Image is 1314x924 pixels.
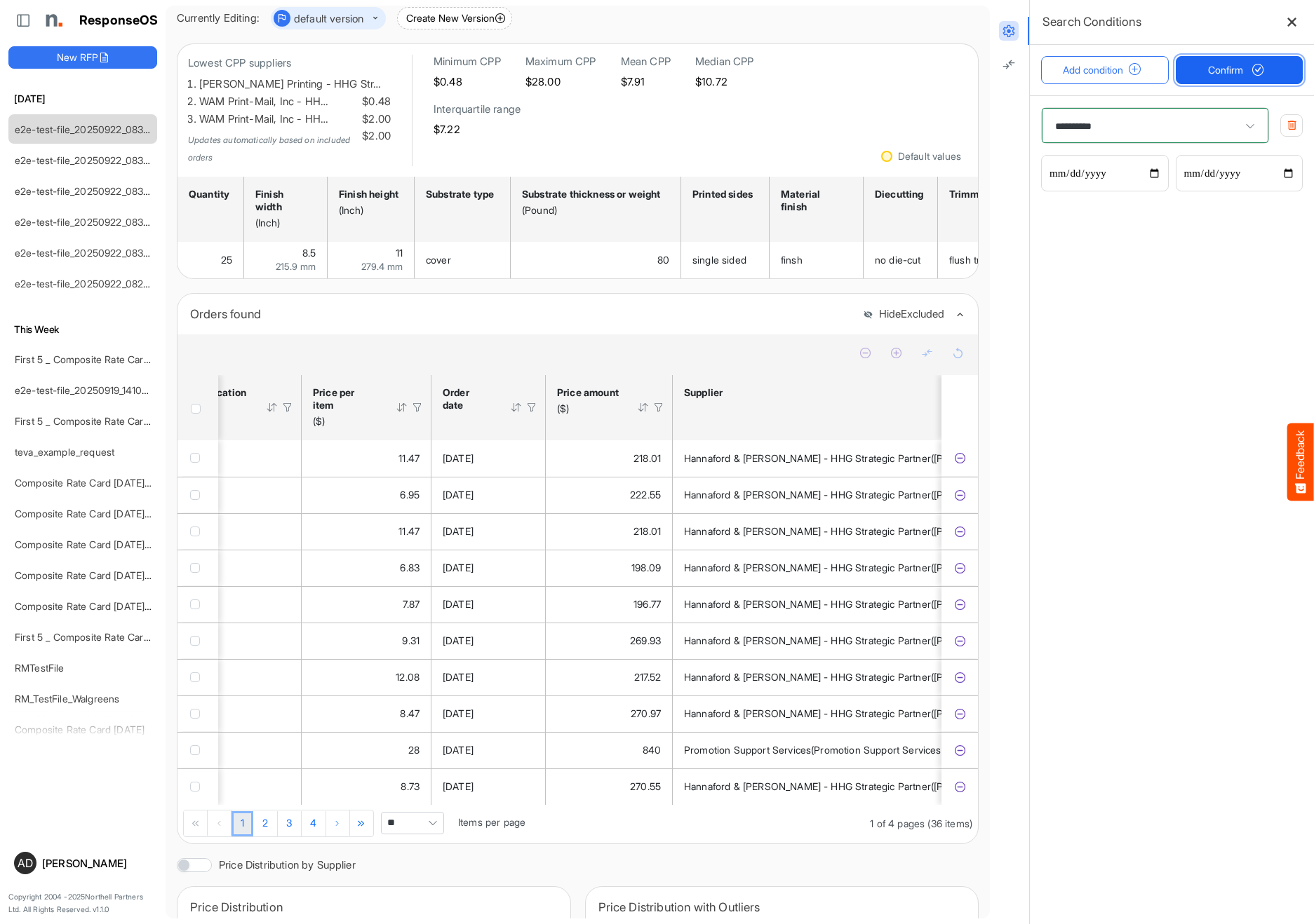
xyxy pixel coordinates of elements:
div: [PERSON_NAME] [42,858,152,869]
button: Exclude [953,780,967,794]
label: Price Distribution by Supplier [219,860,356,870]
td: 27/08/2024 is template cell Column Header httpsnorthellcomontologiesmapping-rulesorderhasorderdate [431,586,546,623]
td: checkbox [177,768,218,805]
a: Composite Rate Card [DATE] mapping test_deleted [15,538,244,550]
div: Filter Icon [411,401,424,414]
button: Create New Version [397,7,512,29]
div: Go to previous page [208,810,232,836]
button: Exclude [953,524,967,538]
button: Exclude [953,707,967,721]
li: WAM Print-Mail, Inc - HH… [199,111,391,128]
a: teva_example_request [15,446,114,458]
div: Filter Icon [652,401,665,414]
span: Hannaford & [PERSON_NAME] - HHG Strategic Partner([PERSON_NAME] & [PERSON_NAME] - 34723 - HHGSP -... [684,634,1213,646]
div: Price Distribution [190,897,558,917]
span: cover [426,254,451,266]
td: 46071612-f86a-4082-8933-2836aba9f6da is template cell Column Header [941,440,981,477]
td: 11.474210526315789 is template cell Column Header price-per-item [302,440,431,477]
div: Finish height [339,188,398,201]
span: 7.87 [403,598,420,610]
div: Quantity [189,188,228,201]
td: 9.30793103448276 is template cell Column Header price-per-item [302,623,431,659]
span: [DATE] [443,489,474,501]
p: Lowest CPP suppliers [188,55,391,72]
td: 12.084444444444445 is template cell Column Header price-per-item [302,659,431,695]
span: 11 [396,247,403,259]
button: Exclude [953,488,967,502]
span: 269.93 [630,634,661,646]
button: New RFP [8,46,157,69]
td: checkbox [177,732,218,768]
h6: Minimum CPP [434,55,501,69]
a: e2e-test-file_20250922_083049 [15,247,162,259]
td: checkbox [177,513,218,550]
span: $0.48 [359,93,391,111]
div: Orders found [190,304,852,324]
button: Exclude [953,743,967,757]
span: 12.08 [396,671,420,683]
td: checkbox [177,440,218,477]
li: [PERSON_NAME] Printing - HHG Str… [199,76,391,93]
a: First 5 _ Composite Rate Card [DATE] (2) [15,415,197,427]
a: Composite Rate Card [DATE]_smaller [15,477,181,489]
td: finsh is template cell Column Header httpsnorthellcomontologiesmapping-rulesmanufacturinghassubst... [770,242,864,278]
td: 4/0 is template cell Column Header httpsnorthellcomontologiesmapping-rulesfeaturehascolourspecifi... [147,695,302,732]
td: Hannaford & Dumas - HHG Strategic Partner(Hannaford & Dumas - 34723 - HHGSP - ISR) is template ce... [673,695,1123,732]
span: Hannaford & [PERSON_NAME] - HHG Strategic Partner([PERSON_NAME] & [PERSON_NAME] - 34723 - HHGSP -... [684,707,1213,719]
span: Hannaford & [PERSON_NAME] - HHG Strategic Partner([PERSON_NAME] & [PERSON_NAME] - 34723 - HHGSP -... [684,489,1213,501]
li: WAM Print-Mail, Inc - HH… [199,93,391,111]
span: Hannaford & [PERSON_NAME] - HHG Strategic Partner([PERSON_NAME] & [PERSON_NAME] - 34723 - HHGSP -... [684,780,1213,792]
td: 4/0 is template cell Column Header httpsnorthellcomontologiesmapping-rulesfeaturehascolourspecifi... [147,440,302,477]
td: Hannaford & Dumas - HHG Strategic Partner(Hannaford & Dumas - 34723 - HHGSP - ISR) is template ce... [673,550,1123,586]
span: 270.97 [631,707,661,719]
td: 2ce52c7b-9d28-49df-b8e3-da51034232df is template cell Column Header [941,659,981,695]
span: 840 [643,744,661,756]
div: ($) [557,402,619,415]
div: Filter Icon [281,401,294,414]
div: Currently Editing: [177,10,260,27]
span: flush trim [949,254,991,266]
h5: $28.00 [525,76,596,88]
td: 4/0 is template cell Column Header httpsnorthellcomontologiesmapping-rulesfeaturehascolourspecifi... [147,477,302,513]
td: Hannaford & Dumas - HHG Strategic Partner(Hannaford & Dumas - 34723 - HHGSP - ISR) is template ce... [673,659,1123,695]
a: Page 1 of 4 Pages [232,811,253,836]
button: Confirm [1176,56,1303,84]
span: 198.09 [631,562,661,573]
span: (36 items) [927,817,972,829]
td: 28/10/2024 is template cell Column Header httpsnorthellcomontologiesmapping-rulesorderhasorderdate [431,440,546,477]
span: 222.55 [630,489,661,501]
span: $2.00 [359,111,391,128]
span: Hannaford & [PERSON_NAME] - HHG Strategic Partner([PERSON_NAME] & [PERSON_NAME] - 34723 - HHGSP -... [684,598,1213,610]
span: 28 [408,744,420,756]
td: 222.55 is template cell Column Header httpsnorthellcomontologiesmapping-rulesorderhasprice [546,477,673,513]
td: 797af040-c81d-49c9-819b-156e2c0bdb63 is template cell Column Header [941,768,981,805]
td: single sided is template cell Column Header httpsnorthellcomontologiesmapping-rulesmanufacturingh... [681,242,770,278]
td: 217.52 is template cell Column Header httpsnorthellcomontologiesmapping-rulesorderhasprice [546,659,673,695]
span: Items per page [458,816,525,828]
td: is template cell Column Header httpsnorthellcomontologiesmapping-rulesfeaturehascolourspecification [147,732,302,768]
a: e2e-test-file_20250922_083426 [15,154,161,166]
div: Go to next page [326,810,350,836]
td: Hannaford & Dumas - HHG Strategic Partner(Hannaford & Dumas - 34723 - HHGSP - ISR) is template ce... [673,623,1123,659]
h6: [DATE] [8,91,157,107]
span: Pagerdropdown [381,812,444,834]
button: Exclude [953,597,967,611]
a: Page 3 of 4 Pages [278,811,302,836]
div: Material finish [781,188,847,213]
span: 9.31 [402,634,420,646]
div: ($) [313,415,377,428]
div: Go to first page [184,810,208,836]
span: 215.9 mm [276,261,316,272]
div: Pager Container [177,805,978,843]
td: checkbox [177,477,218,513]
span: 80 [657,254,669,266]
span: 11.47 [398,525,420,537]
button: Exclude [953,634,967,648]
td: 30/12/2024 is template cell Column Header httpsnorthellcomontologiesmapping-rulesorderhasorderdate [431,513,546,550]
span: [DATE] [443,744,474,756]
span: Hannaford & [PERSON_NAME] - HHG Strategic Partner([PERSON_NAME] & [PERSON_NAME] - 34723 - HHGSP -... [684,671,1213,683]
a: RM_TestFile_Walgreens [15,693,119,705]
span: finsh [781,254,803,266]
h5: $0.48 [434,76,501,88]
td: 25 is template cell Column Header httpsnorthellcomontologiesmapping-rulesorderhasquantity [177,242,244,278]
